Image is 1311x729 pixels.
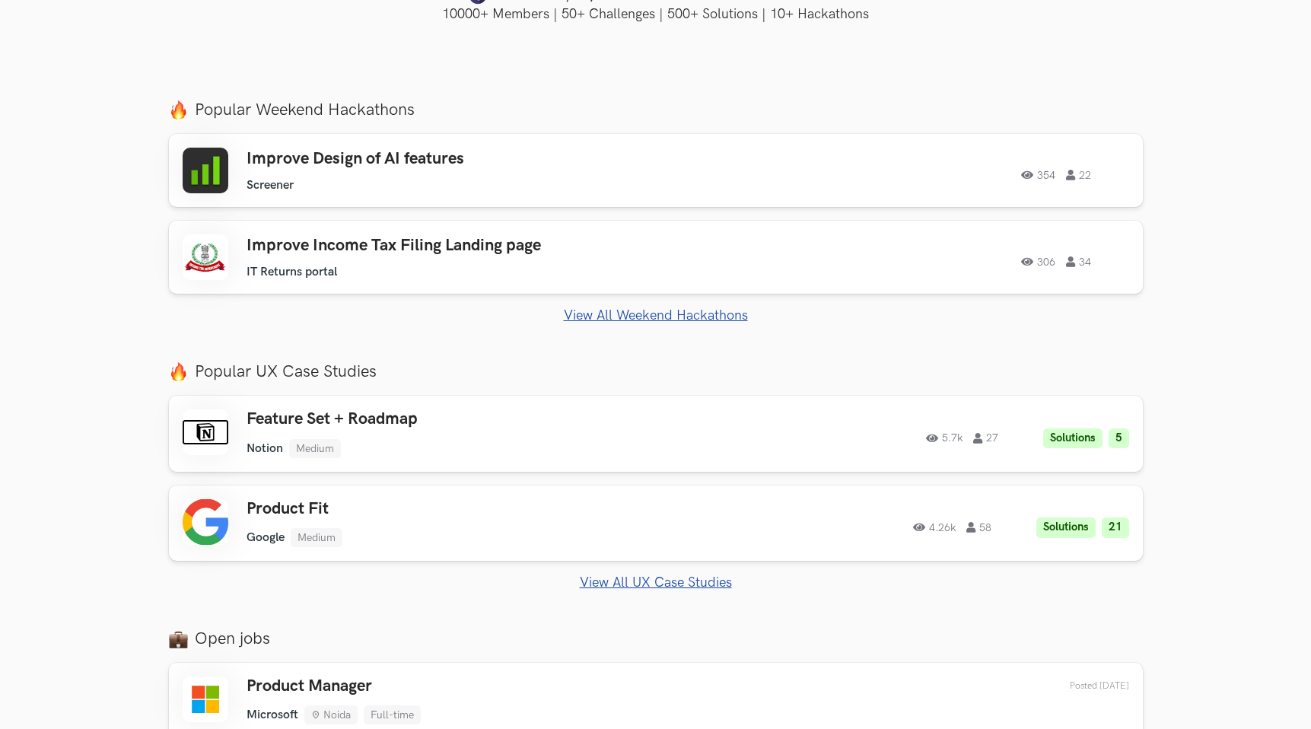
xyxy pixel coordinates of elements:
[289,439,341,458] li: Medium
[169,361,1143,382] label: Popular UX Case Studies
[973,433,998,444] span: 27
[247,530,285,545] li: Google
[169,485,1143,561] a: Product Fit Google Medium 4.26k 58 Solutions 21
[1036,517,1096,538] li: Solutions
[169,100,1143,120] label: Popular Weekend Hackathons
[926,433,963,444] span: 5.7k
[169,221,1143,294] a: Improve Income Tax Filing Landing page IT Returns portal 306 34
[913,522,956,533] span: 4.26k
[169,362,188,381] img: fire.png
[169,396,1143,471] a: Feature Set + Roadmap Notion Medium 5.7k 27 Solutions 5
[247,265,337,279] li: IT Returns portal
[1066,256,1091,267] span: 34
[1034,680,1129,692] div: 04th Sep
[169,5,1143,24] h4: 10000+ Members | 50+ Challenges | 500+ Solutions | 10+ Hackathons
[169,575,1143,591] a: View All UX Case Studies
[304,705,358,724] li: Noida
[247,708,298,722] li: Microsoft
[247,149,679,169] h3: Improve Design of AI features
[247,676,421,696] h3: Product Manager
[247,236,679,256] h3: Improve Income Tax Filing Landing page
[169,134,1143,207] a: Improve Design of AI features Screener 354 22
[169,100,188,119] img: fire.png
[169,629,188,648] img: briefcase_emoji.png
[247,409,679,429] h3: Feature Set + Roadmap
[966,522,991,533] span: 58
[1021,256,1055,267] span: 306
[1066,170,1091,180] span: 22
[1102,517,1129,538] li: 21
[291,528,342,547] li: Medium
[1109,428,1129,449] li: 5
[169,629,1143,649] label: Open jobs
[247,499,679,519] h3: Product Fit
[247,441,283,456] li: Notion
[1043,428,1103,449] li: Solutions
[364,705,421,724] li: Full-time
[1021,170,1055,180] span: 354
[247,178,294,193] li: Screener
[169,307,1143,323] a: View All Weekend Hackathons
